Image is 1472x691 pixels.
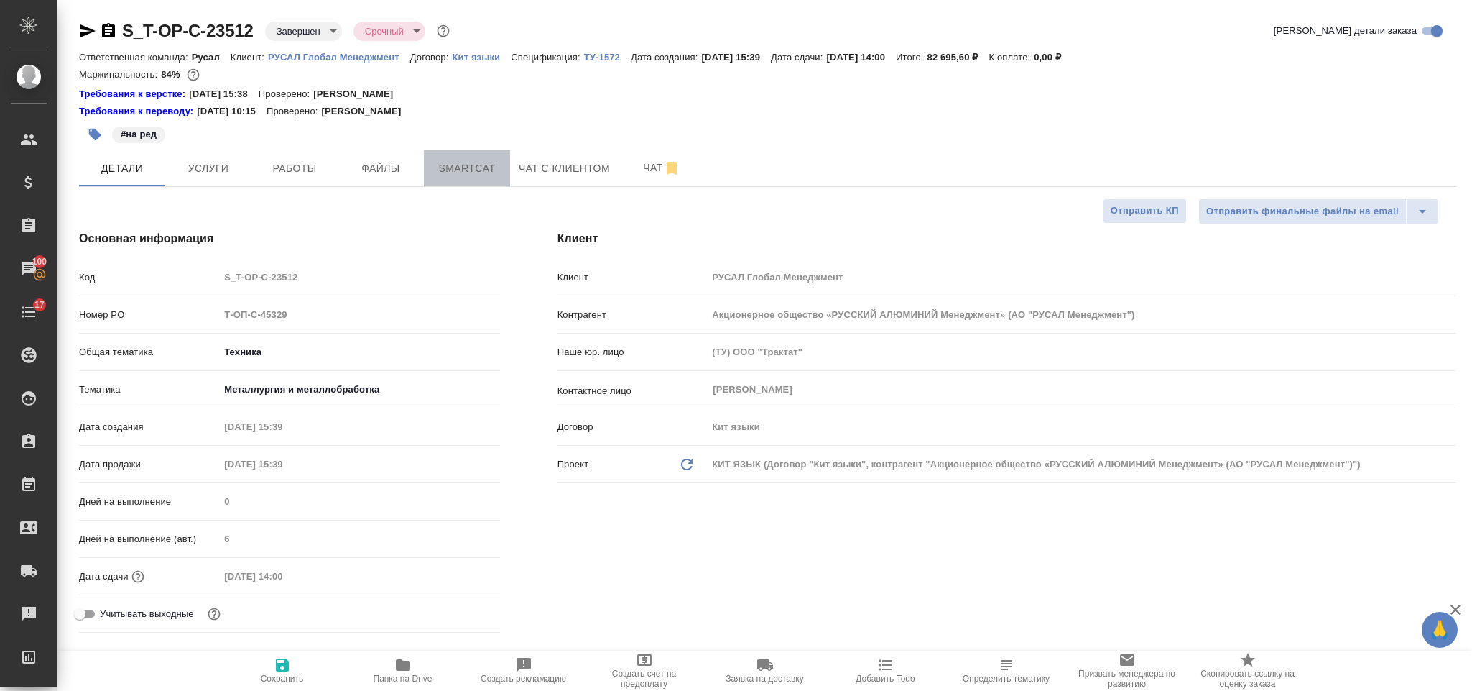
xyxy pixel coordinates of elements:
span: Работы [260,160,329,178]
span: Отправить КП [1111,203,1179,219]
h4: Основная информация [79,230,500,247]
div: Нажми, чтобы открыть папку с инструкцией [79,104,197,119]
a: ТУ-1572 [584,50,631,63]
button: Добавить Todo [825,651,946,691]
a: Требования к переводу: [79,104,197,119]
p: Ответственная команда: [79,52,192,63]
p: Контактное лицо [557,384,708,398]
div: Завершен [265,22,342,41]
input: Пустое поле [219,416,345,437]
p: Код [79,270,219,285]
span: Чат [627,159,696,177]
span: Файлы [346,160,415,178]
div: Нажми, чтобы открыть папку с инструкцией [79,87,189,101]
div: Завершен [353,22,425,41]
p: Дней на выполнение [79,495,219,509]
span: Призвать менеджера по развитию [1075,669,1179,689]
p: ТУ-1572 [584,52,631,63]
span: Определить тематику [963,674,1050,684]
input: Пустое поле [219,267,499,288]
button: Создать рекламацию [463,651,584,691]
p: Проект [557,457,589,472]
span: 🙏 [1427,615,1452,645]
span: Добавить Todo [856,674,915,684]
div: Металлургия и металлобработка [219,377,499,402]
p: [PERSON_NAME] [321,104,412,119]
button: Добавить тэг [79,119,111,150]
p: Дней на выполнение (авт.) [79,532,219,546]
span: Папка на Drive [374,674,432,684]
button: Завершен [272,25,325,37]
input: Пустое поле [707,267,1456,288]
button: Папка на Drive [343,651,463,691]
span: Учитывать выходные [100,607,194,621]
button: Заявка на доставку [705,651,825,691]
p: Русал [192,52,231,63]
p: Клиент [557,270,708,285]
input: Пустое поле [707,342,1456,362]
p: Общая тематика [79,345,219,360]
p: Маржинальность: [79,69,161,80]
p: Проверено: [267,104,322,119]
button: Скопировать ссылку [100,22,117,40]
p: Кит языки [452,52,511,63]
button: Отправить финальные файлы на email [1198,198,1407,224]
div: КИТ ЯЗЫК (Договор "Кит языки", контрагент "Акционерное общество «РУССКИЙ АЛЮМИНИЙ Менеджмент» (АО... [707,452,1456,477]
p: 82 695,60 ₽ [927,52,989,63]
input: Пустое поле [707,416,1456,437]
input: Пустое поле [707,304,1456,325]
button: Отправить КП [1103,198,1187,224]
p: Дата создания: [631,52,701,63]
a: РУСАЛ Глобал Менеджмент [268,50,410,63]
p: К оплате: [989,52,1034,63]
input: Пустое поле [219,528,499,549]
span: Smartcat [432,160,501,178]
span: Сохранить [261,674,304,684]
p: Итого: [896,52,927,63]
button: Срочный [361,25,408,37]
span: Создать счет на предоплату [593,669,696,689]
a: 17 [4,294,54,330]
p: 84% [161,69,183,80]
a: Требования к верстке: [79,87,189,101]
input: Пустое поле [219,566,345,587]
p: Дата продажи [79,457,219,472]
p: Клиент: [231,52,268,63]
button: Сохранить [222,651,343,691]
button: Скопировать ссылку для ЯМессенджера [79,22,96,40]
p: Договор: [410,52,453,63]
button: Выбери, если сб и вс нужно считать рабочими днями для выполнения заказа. [205,605,223,623]
button: 121.27 USD; 1491.10 RUB; [184,65,203,84]
span: 100 [24,255,56,269]
p: #на ред [121,127,157,142]
p: Проверено: [259,87,314,101]
button: Если добавить услуги и заполнить их объемом, то дата рассчитается автоматически [129,567,147,586]
button: Призвать менеджера по развитию [1067,651,1188,691]
span: 17 [26,298,53,312]
p: [PERSON_NAME] [313,87,404,101]
p: [DATE] 14:00 [826,52,896,63]
div: Техника [219,340,499,365]
p: Контрагент [557,308,708,322]
a: 100 [4,251,54,287]
button: Доп статусы указывают на важность/срочность заказа [434,22,453,40]
span: Заявка на доставку [726,674,803,684]
span: Чат с клиентом [519,160,610,178]
button: Определить тематику [946,651,1067,691]
h4: Клиент [557,230,1456,247]
p: Дата сдачи [79,569,129,584]
input: Пустое поле [219,454,345,475]
span: Детали [88,160,157,178]
a: S_T-OP-C-23512 [122,21,254,40]
p: Тематика [79,383,219,397]
button: Скопировать ссылку на оценку заказа [1188,651,1308,691]
svg: Отписаться [663,160,680,177]
p: Спецификация: [511,52,583,63]
span: Услуги [174,160,243,178]
p: [DATE] 10:15 [197,104,267,119]
span: [PERSON_NAME] детали заказа [1274,24,1417,38]
p: РУСАЛ Глобал Менеджмент [268,52,410,63]
p: Договор [557,420,708,434]
button: Создать счет на предоплату [584,651,705,691]
input: Пустое поле [219,491,499,512]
